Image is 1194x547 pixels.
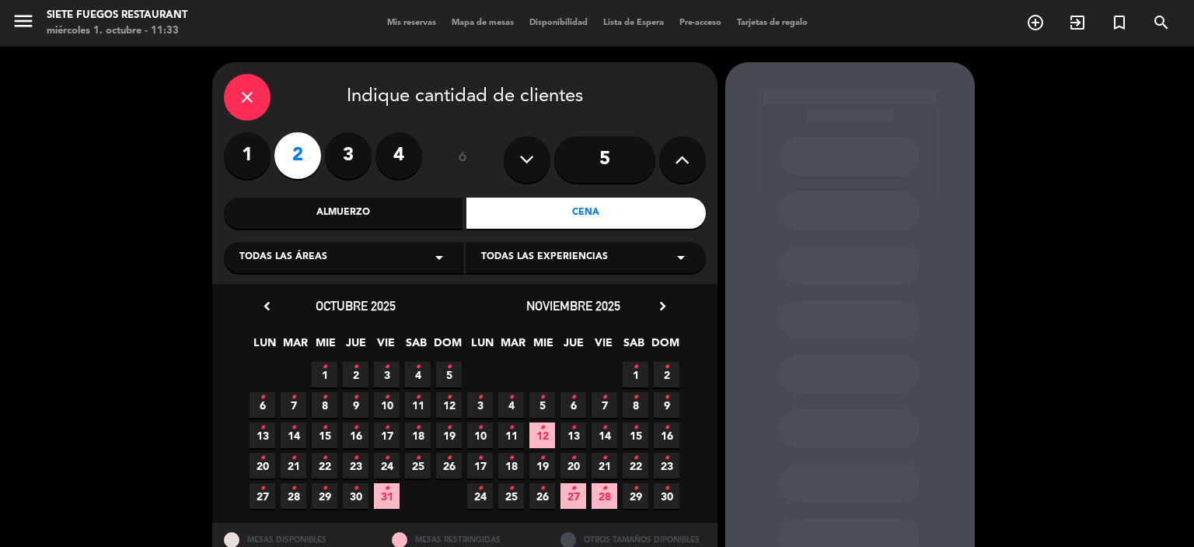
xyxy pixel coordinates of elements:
label: 3 [325,132,372,179]
span: noviembre 2025 [526,298,620,314]
i: arrow_drop_down [430,248,449,267]
span: 27 [560,483,586,509]
i: • [664,416,669,440]
i: • [260,385,265,410]
span: 25 [498,483,524,509]
label: 1 [224,132,271,179]
span: 29 [623,483,648,509]
span: Tarjetas de regalo [729,19,815,27]
span: 17 [374,423,400,448]
span: 14 [592,423,617,448]
span: 23 [654,453,679,479]
i: • [602,476,607,501]
span: 19 [529,453,555,479]
i: menu [12,9,35,33]
i: • [322,355,327,380]
span: MAR [282,334,308,359]
span: 20 [250,453,275,479]
i: • [291,416,296,440]
i: • [633,355,638,380]
span: 19 [436,423,462,448]
i: • [664,476,669,501]
span: 9 [654,392,679,418]
span: 27 [250,483,275,509]
i: • [415,355,421,380]
i: • [633,476,638,501]
span: 2 [654,362,679,387]
span: 6 [560,392,586,418]
i: • [539,476,545,501]
span: octubre 2025 [316,298,396,314]
i: • [260,446,265,471]
span: 18 [405,423,431,448]
span: 16 [654,423,679,448]
i: • [322,385,327,410]
span: 3 [374,362,400,387]
i: • [384,385,389,410]
span: 21 [281,453,306,479]
i: add_circle_outline [1026,13,1045,32]
i: • [508,476,514,501]
span: 4 [405,362,431,387]
span: VIE [591,334,616,359]
span: 24 [467,483,493,509]
span: LUN [470,334,495,359]
span: Lista de Espera [595,19,672,27]
span: 7 [592,392,617,418]
span: 15 [312,423,337,448]
span: 22 [623,453,648,479]
span: 3 [467,392,493,418]
div: Indique cantidad de clientes [224,74,706,121]
i: exit_to_app [1068,13,1087,32]
span: 14 [281,423,306,448]
i: • [291,446,296,471]
i: • [633,385,638,410]
i: turned_in_not [1110,13,1129,32]
span: 12 [529,423,555,448]
i: • [353,385,358,410]
div: ó [438,132,488,187]
span: VIE [373,334,399,359]
span: JUE [343,334,368,359]
i: • [322,476,327,501]
span: DOM [434,334,459,359]
span: 28 [592,483,617,509]
span: 20 [560,453,586,479]
i: • [664,385,669,410]
span: Disponibilidad [522,19,595,27]
span: 26 [436,453,462,479]
button: menu [12,9,35,38]
i: • [446,446,452,471]
label: 2 [274,132,321,179]
i: • [384,355,389,380]
span: 15 [623,423,648,448]
i: • [477,476,483,501]
i: • [602,385,607,410]
i: • [384,476,389,501]
span: DOM [651,334,677,359]
span: 24 [374,453,400,479]
i: • [539,416,545,440]
span: JUE [560,334,586,359]
i: • [415,385,421,410]
i: • [477,446,483,471]
i: • [353,476,358,501]
span: Mapa de mesas [444,19,522,27]
i: • [353,446,358,471]
span: 31 [374,483,400,509]
i: • [602,416,607,440]
span: 12 [436,392,462,418]
i: • [322,416,327,440]
i: chevron_left [259,298,275,314]
span: 13 [250,423,275,448]
label: 4 [375,132,422,179]
i: close [238,88,257,107]
i: search [1152,13,1171,32]
span: LUN [252,334,278,359]
span: 17 [467,453,493,479]
i: • [384,446,389,471]
span: 8 [623,392,648,418]
div: Almuerzo [224,198,463,229]
span: 21 [592,453,617,479]
span: 29 [312,483,337,509]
